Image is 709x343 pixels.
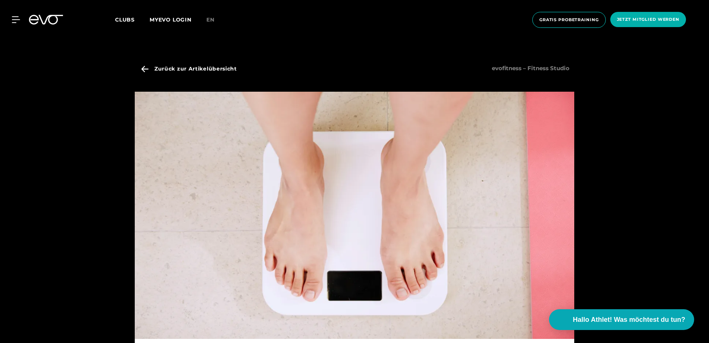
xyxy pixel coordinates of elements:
span: Gratis Probetraining [539,17,599,23]
a: Clubs [115,16,150,23]
a: Gratis Probetraining [530,12,608,28]
button: Hallo Athlet! Was möchtest du tun? [549,309,694,330]
span: evofitness – Fitness Studio [487,59,574,92]
a: en [206,16,223,24]
a: MYEVO LOGIN [150,16,192,23]
span: Clubs [115,16,135,23]
span: Zurück zur Artikelübersicht [154,65,237,73]
span: Jetzt Mitglied werden [617,16,679,23]
img: evofitness [135,92,574,339]
a: Zurück zur Artikelübersicht [138,59,240,92]
span: Hallo Athlet! Was möchtest du tun? [573,315,685,325]
a: Jetzt Mitglied werden [608,12,688,28]
span: en [206,16,215,23]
